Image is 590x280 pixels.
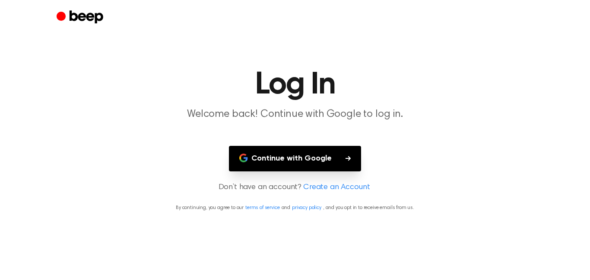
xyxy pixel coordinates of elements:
p: Don’t have an account? [10,182,580,193]
p: Welcome back! Continue with Google to log in. [129,107,461,122]
a: Beep [57,9,105,26]
h1: Log In [74,69,516,100]
a: Create an Account [303,182,370,193]
a: terms of service [245,205,279,210]
a: privacy policy [292,205,321,210]
p: By continuing, you agree to our and , and you opt in to receive emails from us. [10,204,580,212]
button: Continue with Google [229,146,361,171]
